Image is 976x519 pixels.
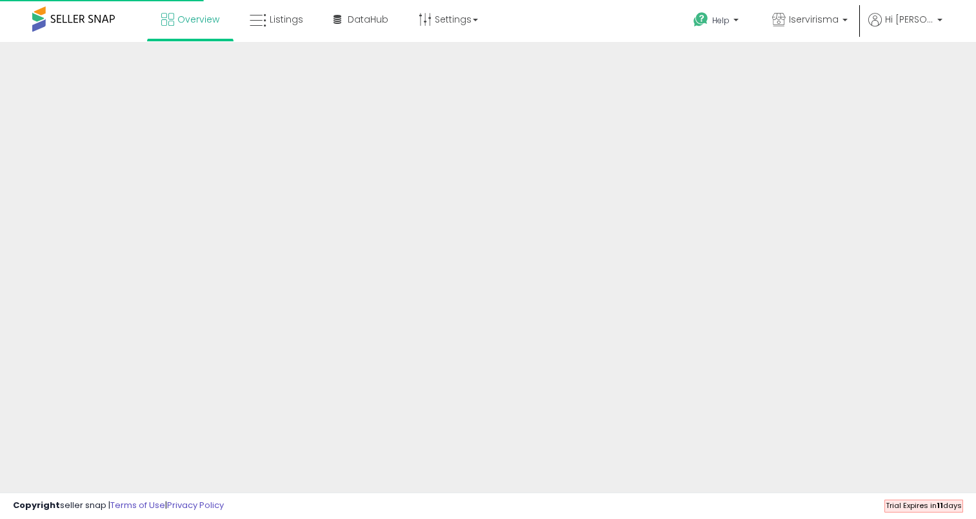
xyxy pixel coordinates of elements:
[348,13,388,26] span: DataHub
[167,499,224,511] a: Privacy Policy
[885,13,933,26] span: Hi [PERSON_NAME]
[270,13,303,26] span: Listings
[110,499,165,511] a: Terms of Use
[789,13,839,26] span: Iservirisma
[937,500,943,511] b: 11
[177,13,219,26] span: Overview
[712,15,730,26] span: Help
[868,13,942,42] a: Hi [PERSON_NAME]
[693,12,709,28] i: Get Help
[13,499,60,511] strong: Copyright
[683,2,752,42] a: Help
[13,500,224,512] div: seller snap | |
[886,500,962,511] span: Trial Expires in days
